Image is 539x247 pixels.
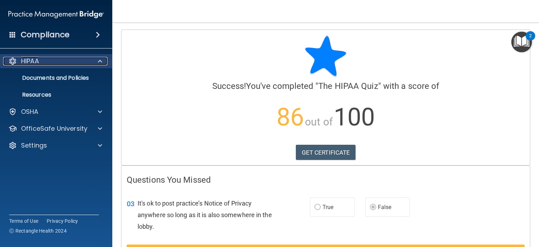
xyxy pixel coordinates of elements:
[21,30,69,40] h4: Compliance
[8,7,104,21] img: PMB logo
[212,81,246,91] span: Success!
[5,91,100,98] p: Resources
[127,200,134,208] span: 03
[314,205,321,210] input: True
[8,57,102,65] a: HIPAA
[322,204,333,210] span: True
[296,145,356,160] a: GET CERTIFICATE
[511,32,532,52] button: Open Resource Center, 2 new notifications
[305,35,347,77] img: blue-star-rounded.9d042014.png
[504,212,531,238] iframe: Drift Widget Chat Controller
[21,108,39,116] p: OSHA
[21,124,87,133] p: OfficeSafe University
[21,57,39,65] p: HIPAA
[8,108,102,116] a: OSHA
[47,217,78,225] a: Privacy Policy
[127,175,525,184] h4: Questions You Missed
[9,217,38,225] a: Terms of Use
[305,116,333,128] span: out of
[334,103,375,131] span: 100
[9,227,67,234] span: Ⓒ Rectangle Health 2024
[5,74,100,82] p: Documents and Policies
[370,205,376,210] input: False
[127,82,525,91] h4: You've completed " " with a score of
[529,36,532,45] div: 2
[8,141,102,150] a: Settings
[277,103,304,131] span: 86
[8,124,102,133] a: OfficeSafe University
[21,141,47,150] p: Settings
[318,81,378,91] span: The HIPAA Quiz
[138,200,272,230] span: It's ok to post practice’s Notice of Privacy anywhere so long as it is also somewhere in the lobby.
[378,204,392,210] span: False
